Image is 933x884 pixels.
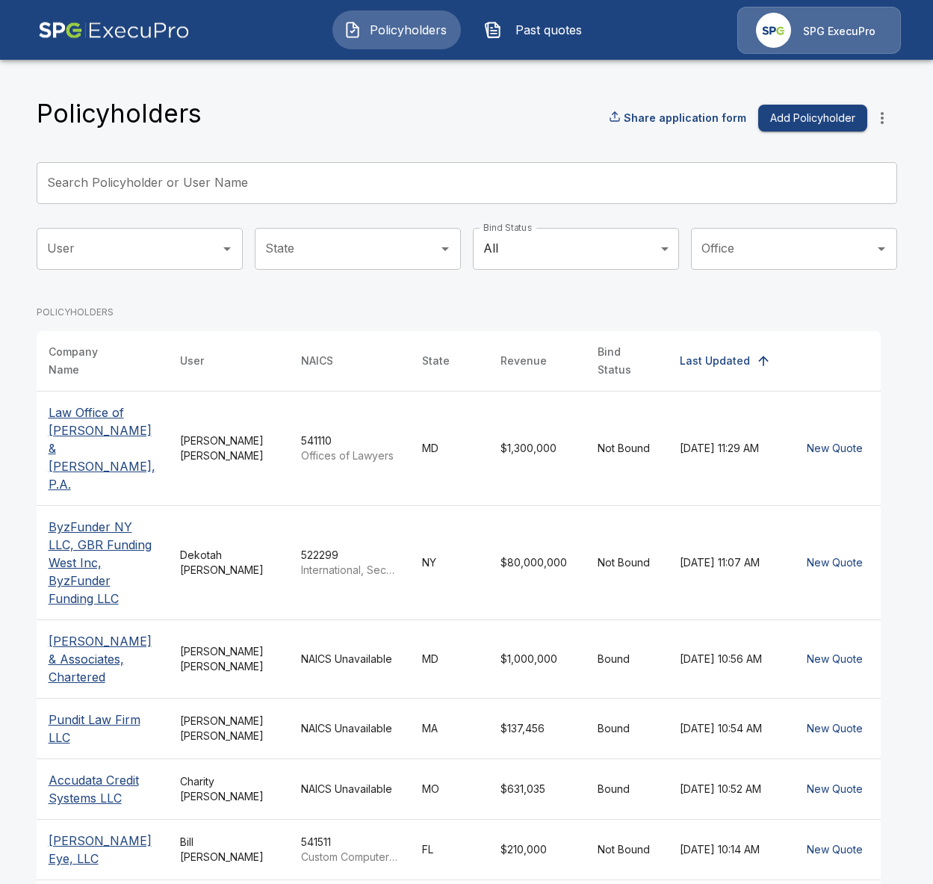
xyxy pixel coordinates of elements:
p: International, Secondary Market, and All Other Nondepository Credit Intermediation [301,563,398,578]
img: Policyholders Icon [344,21,362,39]
div: Last Updated [680,352,750,370]
p: Pundit Law Firm LLC [49,711,156,747]
td: $137,456 [489,698,586,758]
p: [PERSON_NAME] & Associates, Chartered [49,632,156,686]
p: [PERSON_NAME] Eye, LLC [49,832,156,868]
td: $1,300,000 [489,391,586,505]
span: Past quotes [508,21,590,39]
span: Policyholders [368,21,450,39]
button: Open [871,238,892,259]
img: Agency Icon [756,13,791,48]
div: All [473,228,679,270]
td: [DATE] 11:29 AM [668,391,789,505]
p: Share application form [624,110,746,126]
img: AA Logo [38,7,190,54]
button: Policyholders IconPolicyholders [332,10,461,49]
td: [DATE] 11:07 AM [668,505,789,619]
td: NAICS Unavailable [289,758,410,819]
p: SPG ExecuPro [803,24,875,39]
button: New Quote [801,435,869,463]
td: MA [410,698,489,758]
p: ByzFunder NY LLC, GBR Funding West Inc, ByzFunder Funding LLC [49,518,156,608]
label: Bind Status [483,221,532,234]
a: Add Policyholder [752,105,867,132]
div: 522299 [301,548,398,578]
div: Bill [PERSON_NAME] [180,835,277,865]
td: Not Bound [586,819,668,880]
td: NAICS Unavailable [289,619,410,698]
td: FL [410,819,489,880]
div: [PERSON_NAME] [PERSON_NAME] [180,644,277,674]
td: MD [410,391,489,505]
h4: Policyholders [37,98,202,129]
button: Add Policyholder [758,105,867,132]
td: [DATE] 10:52 AM [668,758,789,819]
p: Offices of Lawyers [301,448,398,463]
button: more [867,103,897,133]
td: [DATE] 10:56 AM [668,619,789,698]
td: Bound [586,619,668,698]
button: Open [435,238,456,259]
td: Bound [586,758,668,819]
td: $631,035 [489,758,586,819]
div: Charity [PERSON_NAME] [180,774,277,804]
a: Agency IconSPG ExecuPro [737,7,901,54]
td: $80,000,000 [489,505,586,619]
button: New Quote [801,776,869,803]
button: New Quote [801,549,869,577]
p: Law Office of [PERSON_NAME] & [PERSON_NAME], P.A. [49,404,156,493]
p: Accudata Credit Systems LLC [49,771,156,807]
div: [PERSON_NAME] [PERSON_NAME] [180,714,277,744]
p: Custom Computer Programming Services [301,850,398,865]
div: User [180,352,204,370]
div: Dekotah [PERSON_NAME] [180,548,277,578]
div: State [422,352,450,370]
button: Open [217,238,238,259]
th: Bind Status [586,331,668,392]
td: Not Bound [586,505,668,619]
button: New Quote [801,836,869,864]
img: Past quotes Icon [484,21,502,39]
td: $1,000,000 [489,619,586,698]
td: [DATE] 10:54 AM [668,698,789,758]
button: New Quote [801,646,869,673]
div: [PERSON_NAME] [PERSON_NAME] [180,433,277,463]
div: Revenue [500,352,547,370]
td: $210,000 [489,819,586,880]
td: NAICS Unavailable [289,698,410,758]
div: 541110 [301,433,398,463]
button: Past quotes IconPast quotes [473,10,601,49]
td: MD [410,619,489,698]
div: NAICS [301,352,333,370]
td: [DATE] 10:14 AM [668,819,789,880]
div: Company Name [49,343,129,379]
td: NY [410,505,489,619]
td: MO [410,758,489,819]
p: POLICYHOLDERS [37,306,881,319]
td: Not Bound [586,391,668,505]
div: 541511 [301,835,398,865]
button: New Quote [801,715,869,743]
td: Bound [586,698,668,758]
